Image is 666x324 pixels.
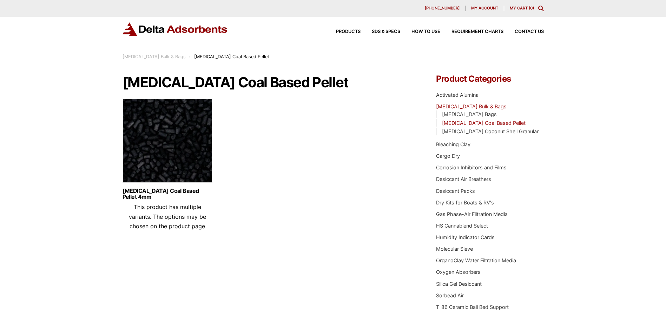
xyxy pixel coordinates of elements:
[436,141,470,147] a: Bleaching Clay
[510,6,534,11] a: My Cart (0)
[325,29,361,34] a: Products
[436,304,509,310] a: T-86 Ceramic Ball Bed Support
[436,257,516,263] a: OrganoClay Water Filtration Media
[436,200,494,205] a: Dry Kits for Boats & RV's
[336,29,361,34] span: Products
[436,188,475,194] a: Desiccant Packs
[194,54,269,59] span: [MEDICAL_DATA] Coal Based Pellet
[361,29,400,34] a: SDS & SPECS
[189,54,191,59] span: :
[442,120,526,126] a: [MEDICAL_DATA] Coal Based Pellet
[466,6,504,11] a: My account
[436,176,491,182] a: Desiccant Air Breathers
[442,111,497,117] a: [MEDICAL_DATA] Bags
[515,29,544,34] span: Contact Us
[372,29,400,34] span: SDS & SPECS
[123,188,212,200] a: [MEDICAL_DATA] Coal Based Pellet 4mm
[436,103,507,109] a: [MEDICAL_DATA] Bulk & Bags
[123,75,415,90] h1: [MEDICAL_DATA] Coal Based Pellet
[411,29,440,34] span: How to Use
[436,211,508,217] a: Gas Phase-Air Filtration Media
[436,281,482,287] a: Silica Gel Desiccant
[123,54,186,59] a: [MEDICAL_DATA] Bulk & Bags
[451,29,503,34] span: Requirement Charts
[442,128,539,134] a: [MEDICAL_DATA] Coconut Shell Granular
[123,99,212,186] img: Activated Carbon 4mm Pellets
[436,234,495,240] a: Humidity Indicator Cards
[123,22,228,36] img: Delta Adsorbents
[471,6,498,10] span: My account
[538,6,544,11] div: Toggle Modal Content
[436,246,473,252] a: Molecular Sieve
[436,153,460,159] a: Cargo Dry
[440,29,503,34] a: Requirement Charts
[419,6,466,11] a: [PHONE_NUMBER]
[436,92,479,98] a: Activated Alumina
[503,29,544,34] a: Contact Us
[436,75,543,83] h4: Product Categories
[129,203,206,229] span: This product has multiple variants. The options may be chosen on the product page
[436,269,481,275] a: Oxygen Absorbers
[425,6,460,10] span: [PHONE_NUMBER]
[436,164,507,170] a: Corrosion Inhibitors and Films
[436,292,464,298] a: Sorbead Air
[436,223,488,229] a: HS Cannablend Select
[400,29,440,34] a: How to Use
[530,6,533,11] span: 0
